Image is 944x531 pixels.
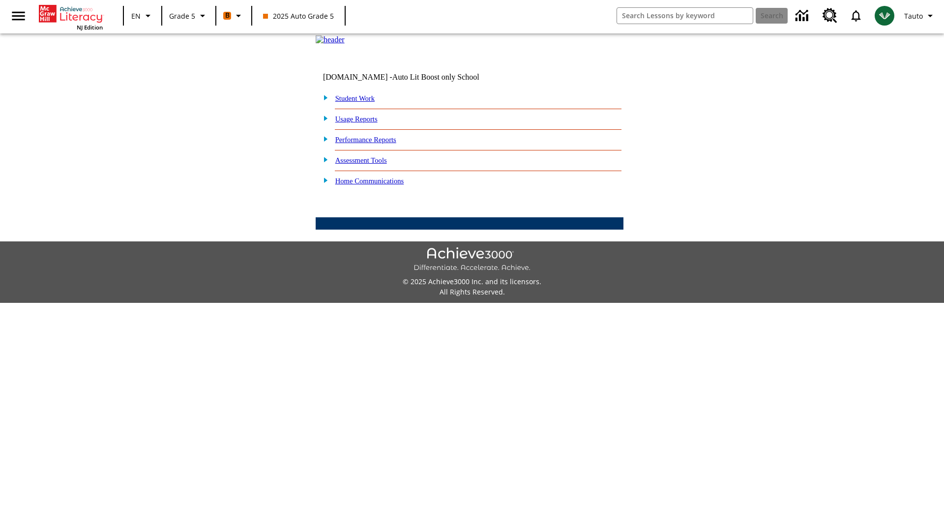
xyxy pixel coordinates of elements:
img: header [316,35,345,44]
a: Resource Center, Will open in new tab [817,2,843,29]
img: Achieve3000 Differentiate Accelerate Achieve [413,247,531,272]
td: [DOMAIN_NAME] - [323,73,504,82]
input: search field [617,8,753,24]
span: EN [131,11,141,21]
a: Home Communications [335,177,404,185]
img: avatar image [875,6,894,26]
img: plus.gif [318,155,328,164]
button: Select a new avatar [869,3,900,29]
button: Boost Class color is orange. Change class color [219,7,248,25]
nobr: Auto Lit Boost only School [392,73,479,81]
a: Student Work [335,94,375,102]
button: Profile/Settings [900,7,940,25]
a: Usage Reports [335,115,378,123]
span: 2025 Auto Grade 5 [263,11,334,21]
a: Performance Reports [335,136,396,144]
a: Assessment Tools [335,156,387,164]
span: Tauto [904,11,923,21]
img: plus.gif [318,114,328,122]
button: Grade: Grade 5, Select a grade [165,7,212,25]
button: Language: EN, Select a language [127,7,158,25]
button: Open side menu [4,1,33,30]
span: NJ Edition [77,24,103,31]
span: B [225,9,230,22]
img: plus.gif [318,134,328,143]
span: Grade 5 [169,11,195,21]
div: Home [39,3,103,31]
img: plus.gif [318,176,328,184]
a: Data Center [790,2,817,29]
img: plus.gif [318,93,328,102]
a: Notifications [843,3,869,29]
